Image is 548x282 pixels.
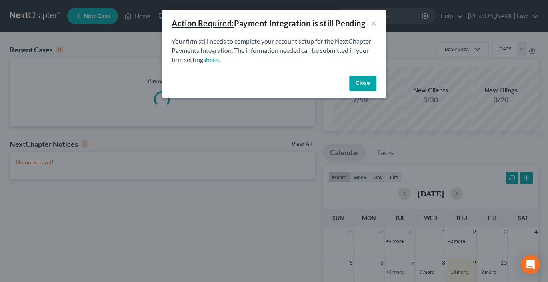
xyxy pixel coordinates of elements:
button: × [371,18,376,28]
div: Payment Integration is still Pending [172,18,365,29]
button: Close [349,76,376,92]
p: Your firm still needs to complete your account setup for the NextChapter Payments Integration. Th... [172,37,376,64]
a: here [206,56,218,63]
div: Open Intercom Messenger [521,255,540,274]
u: Action Required: [172,18,234,28]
